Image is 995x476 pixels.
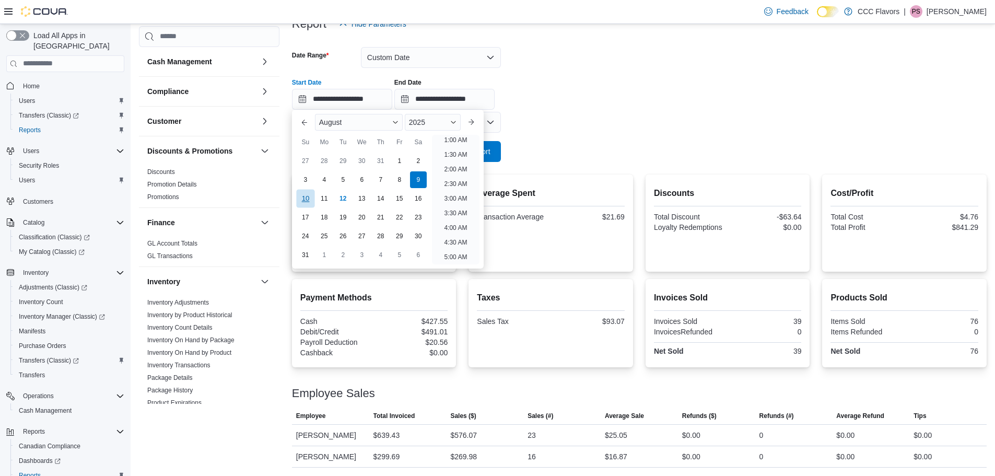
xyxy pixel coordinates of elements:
[300,292,448,304] h2: Payment Methods
[410,171,427,188] div: day-9
[410,153,427,169] div: day-2
[10,324,128,339] button: Manifests
[2,215,128,230] button: Catalog
[354,190,370,207] div: day-13
[777,6,809,17] span: Feedback
[410,247,427,263] div: day-6
[372,153,389,169] div: day-31
[23,218,44,227] span: Catalog
[15,440,124,452] span: Canadian Compliance
[450,429,477,442] div: $576.07
[654,292,802,304] h2: Invoices Sold
[292,78,322,87] label: Start Date
[15,455,124,467] span: Dashboards
[259,115,271,127] button: Customer
[15,159,124,172] span: Security Roles
[2,424,128,439] button: Reports
[830,223,902,231] div: Total Profit
[372,247,389,263] div: day-4
[830,347,860,355] strong: Net Sold
[354,134,370,150] div: We
[316,247,333,263] div: day-1
[335,171,352,188] div: day-5
[147,374,193,381] a: Package Details
[440,178,471,190] li: 2:30 AM
[19,216,49,229] button: Catalog
[373,450,400,463] div: $299.69
[904,5,906,18] p: |
[292,387,375,400] h3: Employee Sales
[830,317,902,326] div: Items Sold
[15,174,124,187] span: Users
[292,51,329,60] label: Date Range
[147,116,181,126] h3: Customer
[391,153,408,169] div: day-1
[15,404,124,417] span: Cash Management
[23,427,45,436] span: Reports
[2,389,128,403] button: Operations
[858,5,899,18] p: CCC Flavors
[296,152,428,264] div: August, 2025
[2,144,128,158] button: Users
[654,347,684,355] strong: Net Sold
[147,146,256,156] button: Discounts & Promotions
[440,192,471,205] li: 3:00 AM
[147,56,212,67] h3: Cash Management
[682,429,700,442] div: $0.00
[907,213,978,221] div: $4.76
[440,207,471,219] li: 3:30 AM
[147,86,256,97] button: Compliance
[147,374,193,382] span: Package Details
[15,124,124,136] span: Reports
[23,82,40,90] span: Home
[147,252,193,260] span: GL Transactions
[19,442,80,450] span: Canadian Compliance
[147,298,209,307] span: Inventory Adjustments
[19,298,63,306] span: Inventory Count
[354,209,370,226] div: day-20
[10,368,128,382] button: Transfers
[376,349,448,357] div: $0.00
[300,328,372,336] div: Debit/Credit
[147,349,231,357] span: Inventory On Hand by Product
[836,429,854,442] div: $0.00
[352,19,406,29] span: Hide Parameters
[354,171,370,188] div: day-6
[15,340,124,352] span: Purchase Orders
[372,134,389,150] div: Th
[830,187,978,200] h2: Cost/Profit
[10,403,128,418] button: Cash Management
[15,95,124,107] span: Users
[300,349,372,357] div: Cashback
[376,317,448,326] div: $427.55
[486,118,495,126] button: Open list of options
[19,457,61,465] span: Dashboards
[2,78,128,94] button: Home
[296,189,314,207] div: day-10
[15,310,124,323] span: Inventory Manager (Classic)
[316,171,333,188] div: day-4
[15,354,83,367] a: Transfers (Classic)
[23,392,54,400] span: Operations
[15,296,67,308] a: Inventory Count
[830,292,978,304] h2: Products Sold
[759,412,794,420] span: Refunds (#)
[147,311,232,319] span: Inventory by Product Historical
[19,342,66,350] span: Purchase Orders
[19,371,45,379] span: Transfers
[316,134,333,150] div: Mo
[147,180,197,189] span: Promotion Details
[147,386,193,394] span: Package History
[147,168,175,176] a: Discounts
[147,387,193,394] a: Package History
[440,163,471,176] li: 2:00 AM
[19,195,124,208] span: Customers
[147,86,189,97] h3: Compliance
[259,85,271,98] button: Compliance
[730,328,801,336] div: 0
[10,94,128,108] button: Users
[19,407,72,415] span: Cash Management
[907,317,978,326] div: 76
[373,412,415,420] span: Total Invoiced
